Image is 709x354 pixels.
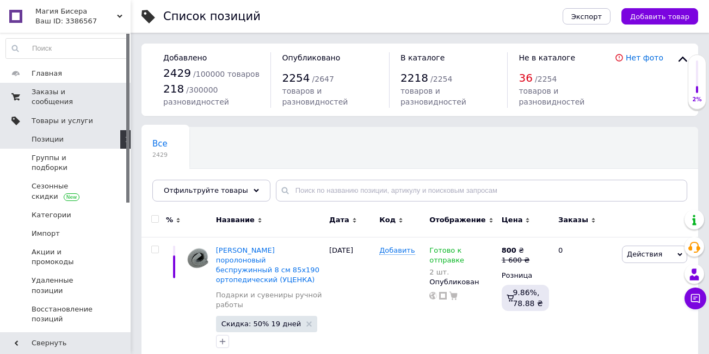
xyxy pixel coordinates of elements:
[32,69,62,78] span: Главная
[35,7,117,16] span: Магия Бисера
[502,215,523,225] span: Цена
[513,288,542,308] span: 9.86%, 78.88 ₴
[166,215,173,225] span: %
[627,250,662,258] span: Действия
[429,268,496,276] div: 2 шт.
[32,276,101,295] span: Удаленные позиции
[563,8,611,25] button: Экспорт
[558,215,588,225] span: Заказы
[163,86,229,107] span: / 300000 разновидностей
[32,87,101,107] span: Заказы и сообщения
[400,87,466,106] span: товаров и разновидностей
[221,320,301,327] span: Скидка: 50% 19 дней
[185,246,211,271] img: Матрас поролоновый беспружинный 8 см 85х190 ортопедический (УЦЕНКА)
[216,290,324,310] a: Подарки и сувениры ручной работы
[630,13,689,21] span: Добавить товар
[519,87,584,106] span: товаров и разновидностей
[400,53,445,62] span: В каталоге
[429,277,496,287] div: Опубликован
[32,153,101,173] span: Группы и подборки
[163,82,184,95] span: 218
[685,288,706,309] button: Чат с покупателем
[429,246,464,267] span: Готово к отправке
[400,71,428,84] span: 2218
[164,186,248,194] span: Отфильтруйте товары
[571,13,602,21] span: Экспорт
[152,151,168,159] span: 2429
[6,39,128,58] input: Поиск
[32,304,101,324] span: Восстановление позиций
[282,87,348,106] span: товаров и разновидностей
[32,135,64,144] span: Позиции
[152,139,168,149] span: Все
[519,71,532,84] span: 36
[519,53,575,62] span: Не в каталоге
[282,71,310,84] span: 2254
[35,16,131,26] div: Ваш ID: 3386567
[688,96,706,103] div: 2%
[32,247,101,267] span: Акции и промокоды
[502,255,529,265] div: 1 600 ₴
[502,271,549,280] div: Розница
[535,75,557,83] span: / 2254
[502,246,516,254] b: 800
[502,246,529,255] div: ₴
[621,8,698,25] button: Добавить товар
[163,66,191,80] span: 2429
[379,215,396,225] span: Код
[32,116,93,126] span: Товары и услуги
[329,215,349,225] span: Дата
[626,53,663,62] a: Нет фото
[163,11,261,22] div: Список позиций
[312,75,334,83] span: / 2647
[430,75,452,83] span: / 2254
[429,215,485,225] span: Отображение
[32,181,101,201] span: Сезонные скидки
[282,53,340,62] span: Опубликовано
[32,210,71,220] span: Категории
[163,53,207,62] span: Добавлено
[216,215,255,225] span: Название
[379,246,415,255] span: Добавить
[32,229,60,239] span: Импорт
[216,246,319,284] a: [PERSON_NAME] поролоновый беспружинный 8 см 85х190 ортопедический (УЦЕНКА)
[276,180,687,202] input: Поиск по названию позиции, артикулу и поисковым запросам
[193,70,260,78] span: / 100000 товаров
